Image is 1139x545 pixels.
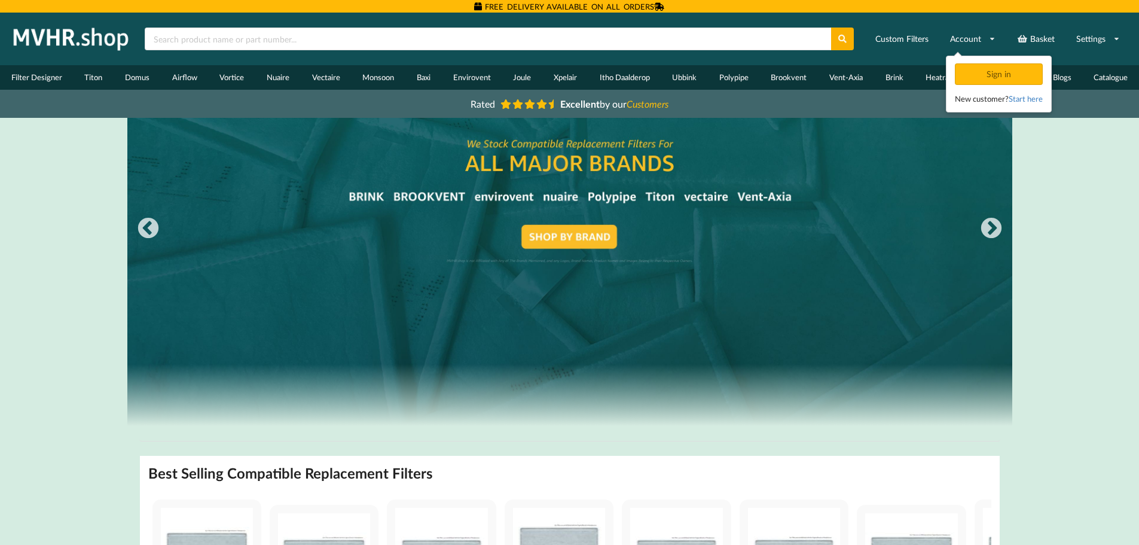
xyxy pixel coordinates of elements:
h2: Best Selling Compatible Replacement Filters [148,464,433,483]
b: Excellent [560,98,600,109]
a: Custom Filters [868,28,936,50]
a: Vortice [209,65,256,90]
a: Rated Excellentby ourCustomers [462,94,677,114]
a: Heatrae Sadia [915,65,984,90]
a: Catalogue [1082,65,1139,90]
a: Brookvent [760,65,819,90]
a: Envirovent [442,65,502,90]
a: Titon [74,65,114,90]
span: Rated [471,98,495,109]
a: Baxi [405,65,442,90]
input: Search product name or part number... [145,28,831,50]
div: Sign in [955,63,1043,85]
a: Polypipe [708,65,760,90]
button: Previous [136,217,160,241]
a: Sign in [955,69,1045,79]
a: Ubbink [661,65,708,90]
a: Basket [1009,28,1062,50]
a: Vent-Axia [818,65,874,90]
a: Joule [502,65,542,90]
button: Next [979,217,1003,241]
a: Itho Daalderop [588,65,661,90]
div: New customer? [955,93,1043,105]
i: Customers [627,98,668,109]
a: Brink [874,65,915,90]
a: Airflow [161,65,209,90]
a: Vectaire [301,65,352,90]
img: mvhr.shop.png [8,24,134,54]
span: by our [560,98,668,109]
a: Domus [114,65,161,90]
a: Monsoon [351,65,405,90]
a: Xpelair [542,65,588,90]
a: Start here [1009,94,1043,103]
a: Nuaire [255,65,301,90]
a: Settings [1068,28,1128,50]
a: Account [942,28,1003,50]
